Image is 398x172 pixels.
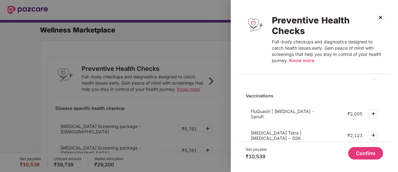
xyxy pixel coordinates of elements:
[251,130,301,141] span: [MEDICAL_DATA] Tetra | [MEDICAL_DATA] - GSK
[251,109,315,119] span: FluQuadri | [MEDICAL_DATA] - Sanofi
[370,131,377,139] img: svg+xml;base64,PHN2ZyBpZD0iUGx1cy0zMngzMiIgeG1sbnM9Imh0dHA6Ly93d3cudzMub3JnLzIwMDAvc3ZnIiB3aWR0aD...
[289,58,314,63] span: Know more
[246,15,266,35] img: Preventive Health Checks
[272,15,383,36] div: Preventive Health Checks
[246,153,267,160] div: ₹10,539
[348,147,383,160] button: Confirm
[272,39,383,64] div: Full-body checkups and diagnostics designed to catch health issues early. Gain peace of mind with...
[246,147,267,152] div: Net payable
[376,12,386,22] img: svg+xml;base64,PHN2ZyBpZD0iQ3Jvc3MtMzJ4MzIiIHhtbG5zPSJodHRwOi8vd3d3LnczLm9yZy8yMDAwL3N2ZyIgd2lkdG...
[246,90,383,101] div: Vaccinations
[370,110,377,117] img: svg+xml;base64,PHN2ZyBpZD0iUGx1cy0zMngzMiIgeG1sbnM9Imh0dHA6Ly93d3cudzMub3JnLzIwMDAvc3ZnIiB3aWR0aD...
[348,111,362,116] div: ₹2,005
[348,133,362,138] div: ₹2,123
